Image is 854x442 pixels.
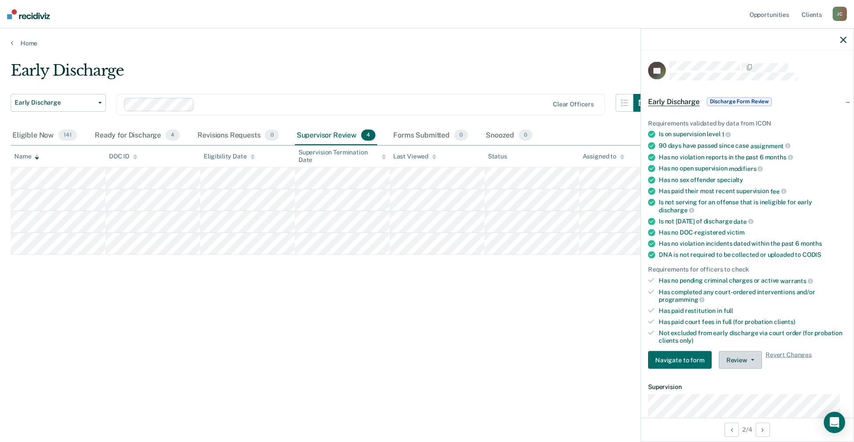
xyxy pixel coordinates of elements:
[765,154,793,161] span: months
[204,153,255,160] div: Eligibility Date
[58,130,77,141] span: 141
[11,126,79,146] div: Eligible Now
[361,130,375,141] span: 4
[659,153,846,161] div: Has no violation reports in the past 6
[659,176,846,183] div: Has no sex offender
[648,351,715,369] a: Navigate to form link
[659,240,846,247] div: Has no violation incidents dated within the past 6
[391,126,470,146] div: Forms Submitted
[659,229,846,236] div: Has no DOC-registered
[7,9,50,19] img: Recidiviz
[659,187,846,195] div: Has paid their most recent supervision
[659,199,846,214] div: Is not serving for an offense that is ineligible for early
[717,176,743,183] span: specialty
[802,251,821,258] span: CODIS
[583,153,624,160] div: Assigned to
[648,119,846,127] div: Requirements validated by data from ICON
[722,131,731,138] span: 1
[725,422,739,437] button: Previous Opportunity
[519,130,532,141] span: 0
[648,383,846,391] dt: Supervision
[11,61,651,87] div: Early Discharge
[756,422,770,437] button: Next Opportunity
[648,266,846,273] div: Requirements for officers to check
[659,130,846,138] div: Is on supervision level
[719,351,762,369] button: Review
[14,153,39,160] div: Name
[733,218,753,225] span: date
[488,153,507,160] div: Status
[393,153,436,160] div: Last Viewed
[659,329,846,344] div: Not excluded from early discharge via court order (for probation clients
[770,187,786,195] span: fee
[93,126,181,146] div: Ready for Discharge
[801,240,822,247] span: months
[641,418,854,441] div: 2 / 4
[659,142,846,150] div: 90 days have passed since case
[454,130,468,141] span: 0
[833,7,847,21] div: J C
[774,318,795,325] span: clients)
[165,130,180,141] span: 4
[298,149,386,164] div: Supervision Termination Date
[727,229,745,236] span: victim
[295,126,378,146] div: Supervisor Review
[780,277,813,284] span: warrants
[724,307,733,314] span: full
[648,97,700,106] span: Early Discharge
[707,97,772,106] span: Discharge Form Review
[641,87,854,116] div: Early DischargeDischarge Form Review
[750,142,790,149] span: assignment
[659,288,846,303] div: Has completed any court-ordered interventions and/or
[484,126,534,146] div: Snoozed
[659,251,846,259] div: DNA is not required to be collected or uploaded to
[553,101,594,108] div: Clear officers
[15,99,95,106] span: Early Discharge
[680,337,693,344] span: only)
[11,39,843,47] a: Home
[659,277,846,285] div: Has no pending criminal charges or active
[659,217,846,225] div: Is not [DATE] of discharge
[729,165,763,172] span: modifiers
[659,307,846,315] div: Has paid restitution in
[659,318,846,325] div: Has paid court fees in full (for probation
[659,165,846,173] div: Has no open supervision
[659,296,705,303] span: programming
[109,153,137,160] div: DOC ID
[648,351,712,369] button: Navigate to form
[659,206,694,213] span: discharge
[196,126,280,146] div: Revisions Requests
[765,351,812,369] span: Revert Changes
[824,412,845,433] div: Open Intercom Messenger
[265,130,278,141] span: 0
